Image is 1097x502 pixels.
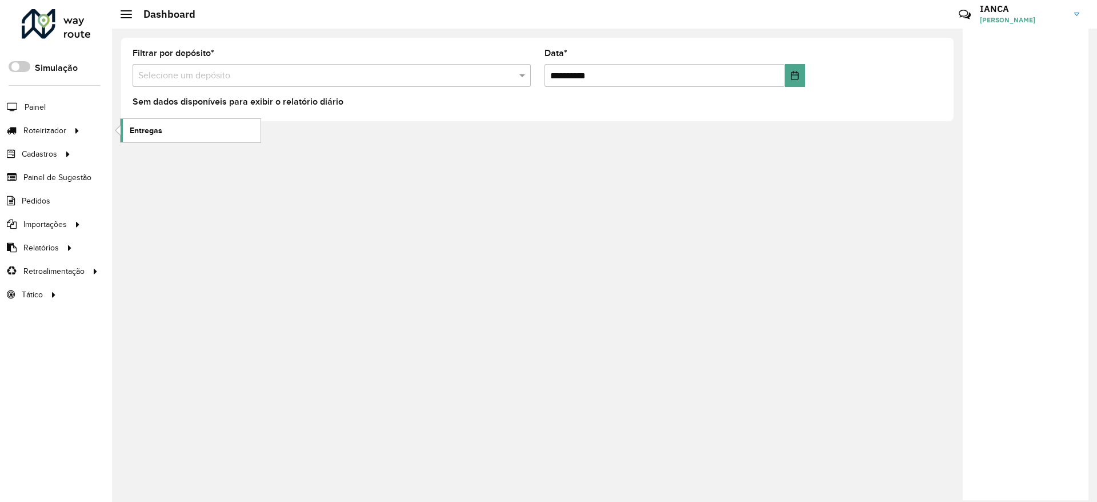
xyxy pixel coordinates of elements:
button: Choose Date [785,64,805,87]
a: Contato Rápido [952,2,977,27]
span: Painel de Sugestão [23,172,91,184]
a: Entregas [121,119,261,142]
span: Tático [22,289,43,301]
label: Filtrar por depósito [133,46,214,60]
span: Painel [25,101,46,113]
span: Roteirizador [23,125,66,137]
h2: Dashboard [132,8,195,21]
span: Cadastros [22,148,57,160]
h3: IANCA [980,3,1066,14]
span: [PERSON_NAME] [980,15,1066,25]
span: Relatórios [23,242,59,254]
span: Retroalimentação [23,265,85,277]
label: Data [545,46,567,60]
label: Sem dados disponíveis para exibir o relatório diário [133,95,343,109]
span: Importações [23,218,67,230]
span: Pedidos [22,195,50,207]
label: Simulação [35,61,78,75]
span: Entregas [130,125,162,137]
